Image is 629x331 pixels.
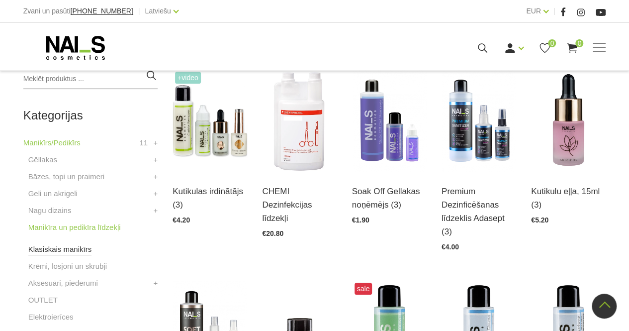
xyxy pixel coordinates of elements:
a: + [153,277,158,289]
a: Manikīrs/Pedikīrs [23,137,81,149]
a: Klasiskais manikīrs [28,243,92,255]
a: EUR [526,5,541,17]
img: Pielietošanas sfēra profesionālai lietošanai: Medicīnisks līdzeklis paredzēts roku un virsmu dezi... [442,69,516,172]
span: +Video [175,72,201,84]
span: 11 [139,137,148,149]
div: Zvani un pasūti [23,5,133,17]
a: 0 [539,42,551,54]
span: €5.20 [531,216,548,224]
a: Kutikulas irdinātājs (3) [173,185,247,212]
a: Latviešu [145,5,171,17]
a: Gēllakas [28,154,57,166]
span: €1.90 [352,216,369,224]
a: Krēmi, losjoni un skrubji [28,260,107,272]
span: 0 [575,39,583,47]
a: Manikīra un pedikīra līdzekļi [28,221,121,233]
span: | [138,5,140,17]
a: + [153,188,158,200]
a: + [153,137,158,149]
img: Profesionāls šķīdums gellakas un citu “soak off” produktu ātrai noņemšanai.Nesausina rokas.Tilpum... [352,69,427,172]
a: OUTLET [28,294,58,306]
a: Soak Off Gellakas noņēmējs (3) [352,185,427,212]
a: Nagu dizains [28,205,72,217]
span: | [553,5,555,17]
img: Līdzeklis kutikulas mīkstināšanai un irdināšanai vien pāris sekunžu laikā. Ideāli piemērots kutik... [173,69,247,172]
span: €4.20 [173,216,190,224]
input: Meklēt produktus ... [23,69,158,89]
a: Geli un akrigeli [28,188,78,200]
img: Mitrinoša, mīkstinoša un aromātiska kutikulas eļļa. Bagāta ar nepieciešamo omega-3, 6 un 9, kā ar... [531,69,606,172]
a: + [153,205,158,217]
span: €4.00 [442,243,459,251]
span: €20.80 [262,229,283,237]
a: Kutikulu eļļa, 15ml (3) [531,185,606,212]
h2: Kategorijas [23,109,158,122]
a: CHEMI Dezinfekcijas līdzekļi [262,185,337,225]
span: 0 [548,39,556,47]
a: + [153,171,158,183]
a: + [153,154,158,166]
a: Bāzes, topi un praimeri [28,171,104,183]
img: STERISEPT INSTRU 1L (SPORICĪDS)Sporicīds instrumentu dezinfekcijas un mazgāšanas līdzeklis invent... [262,69,337,172]
span: sale [355,283,372,295]
a: [PHONE_NUMBER] [71,7,133,15]
a: 0 [566,42,578,54]
a: Premium Dezinficēšanas līdzeklis Adasept (3) [442,185,516,239]
a: Elektroierīces [28,311,74,323]
a: Aksesuāri, piederumi [28,277,98,289]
